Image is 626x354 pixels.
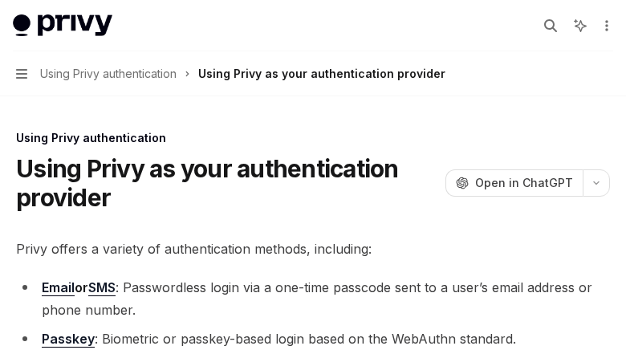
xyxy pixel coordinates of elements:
[40,64,177,83] span: Using Privy authentication
[597,14,613,37] button: More actions
[445,169,583,197] button: Open in ChatGPT
[42,331,95,348] a: Passkey
[198,64,445,83] div: Using Privy as your authentication provider
[88,279,116,296] a: SMS
[475,175,573,191] span: Open in ChatGPT
[16,154,439,212] h1: Using Privy as your authentication provider
[16,328,610,350] li: : Biometric or passkey-based login based on the WebAuthn standard.
[42,279,75,296] a: Email
[16,276,610,321] li: : Passwordless login via a one-time passcode sent to a user’s email address or phone number.
[13,14,112,37] img: light logo
[16,130,610,146] div: Using Privy authentication
[16,238,610,260] span: Privy offers a variety of authentication methods, including:
[42,279,116,296] strong: or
